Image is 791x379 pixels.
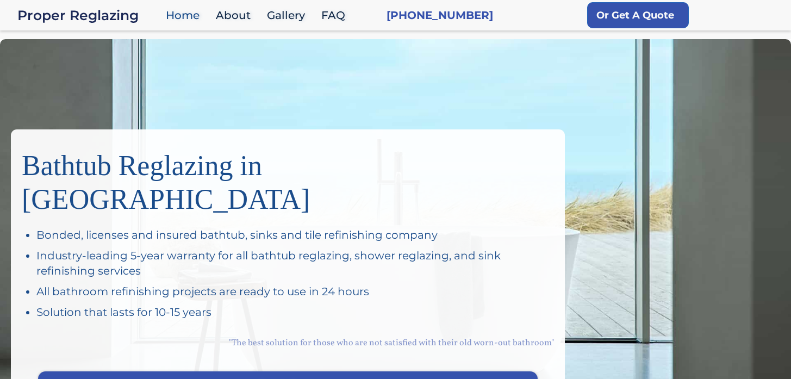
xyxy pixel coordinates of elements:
[387,8,493,23] a: [PHONE_NUMBER]
[17,8,160,23] a: home
[210,4,261,27] a: About
[22,325,554,361] div: "The best solution for those who are not satisfied with their old worn-out bathroom"
[261,4,316,27] a: Gallery
[36,227,554,243] div: Bonded, licenses and insured bathtub, sinks and tile refinishing company
[316,4,356,27] a: FAQ
[36,248,554,278] div: Industry-leading 5-year warranty for all bathtub reglazing, shower reglazing, and sink refinishin...
[36,305,554,320] div: Solution that lasts for 10-15 years
[22,140,554,216] h1: Bathtub Reglazing in [GEOGRAPHIC_DATA]
[160,4,210,27] a: Home
[587,2,689,28] a: Or Get A Quote
[17,8,160,23] div: Proper Reglazing
[36,284,554,299] div: All bathroom refinishing projects are ready to use in 24 hours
